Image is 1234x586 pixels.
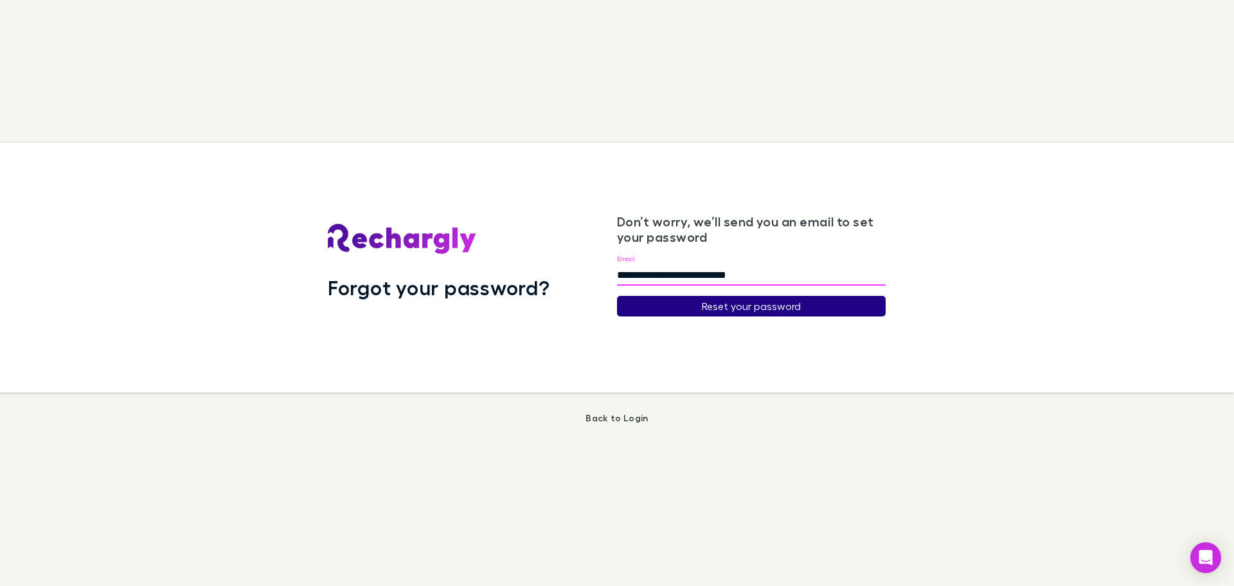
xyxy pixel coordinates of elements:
[1190,542,1221,573] div: Open Intercom Messenger
[617,296,886,316] button: Reset your password
[328,275,550,300] h1: Forgot your password?
[617,253,634,263] label: Email
[586,412,648,423] a: Back to Login
[328,224,477,255] img: Rechargly's Logo
[617,214,886,244] h3: Don’t worry, we’ll send you an email to set your password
